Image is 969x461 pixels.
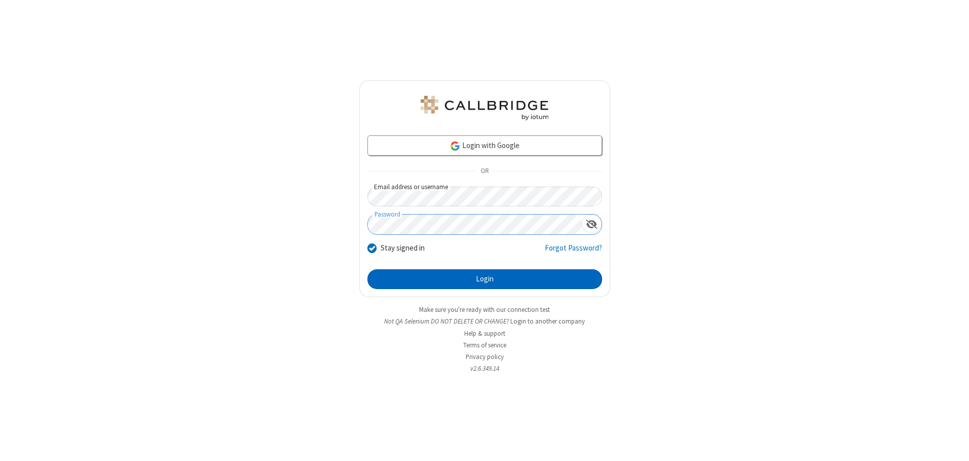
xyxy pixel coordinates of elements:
input: Password [368,215,582,234]
img: google-icon.png [450,140,461,152]
img: QA Selenium DO NOT DELETE OR CHANGE [419,96,550,120]
button: Login [367,269,602,290]
button: Login to another company [510,316,585,326]
a: Terms of service [463,341,506,349]
a: Login with Google [367,135,602,156]
div: Show password [582,215,602,233]
input: Email address or username [367,187,602,206]
a: Make sure you're ready with our connection test [419,305,550,314]
li: Not QA Selenium DO NOT DELETE OR CHANGE? [359,316,610,326]
a: Privacy policy [466,352,504,361]
a: Help & support [464,329,505,338]
a: Forgot Password? [545,242,602,262]
label: Stay signed in [381,242,425,254]
span: OR [476,164,493,179]
li: v2.6.349.14 [359,364,610,373]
